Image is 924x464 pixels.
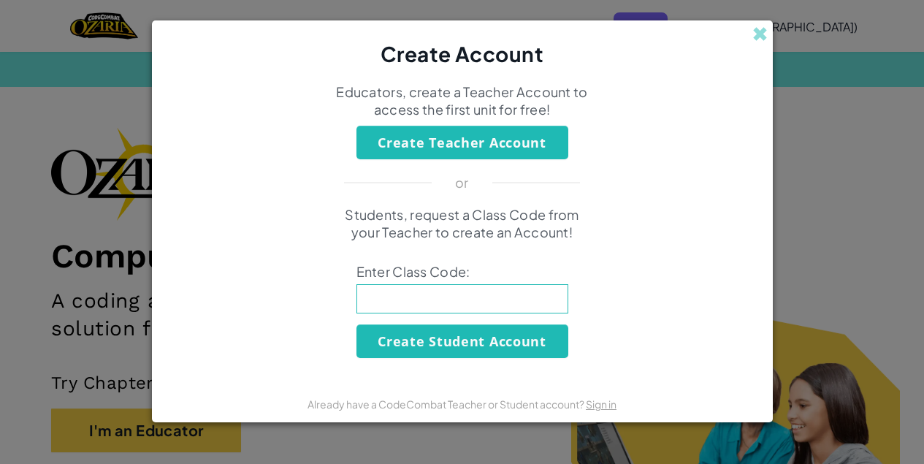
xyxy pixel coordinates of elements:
[308,398,586,411] span: Already have a CodeCombat Teacher or Student account?
[335,206,590,241] p: Students, request a Class Code from your Teacher to create an Account!
[586,398,616,411] a: Sign in
[381,41,544,66] span: Create Account
[356,126,568,159] button: Create Teacher Account
[335,83,590,118] p: Educators, create a Teacher Account to access the first unit for free!
[356,324,568,358] button: Create Student Account
[356,263,568,281] span: Enter Class Code:
[455,174,469,191] p: or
